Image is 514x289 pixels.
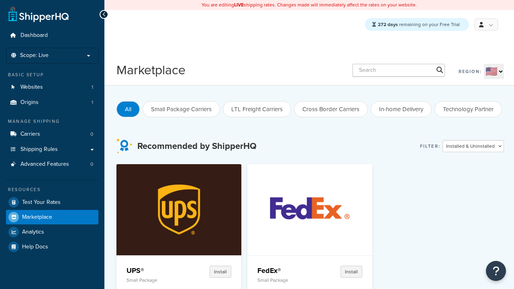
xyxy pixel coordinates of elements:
li: Advanced Features [6,157,98,172]
label: Region: [459,66,482,77]
label: Filter: [420,140,441,152]
a: Help Docs [6,240,98,254]
span: 0 [90,161,93,168]
span: 1 [92,99,93,106]
button: All [116,101,140,117]
h3: Recommended by ShipperHQ [137,141,257,151]
p: Small Package [257,277,311,283]
p: Small Package [126,277,180,283]
button: Technology Partner [434,101,502,117]
span: 1 [92,84,93,91]
span: Scope: Live [20,52,49,59]
img: UPS® [122,164,236,255]
li: Websites [6,80,98,95]
h1: Marketplace [116,61,186,79]
div: Resources [6,186,98,193]
a: Advanced Features0 [6,157,98,172]
span: Advanced Features [20,161,69,168]
button: Install [210,266,231,278]
span: Dashboard [20,32,48,39]
input: Search [353,64,445,77]
b: LIVE [234,1,244,8]
button: Small Package Carriers [143,101,220,117]
a: Dashboard [6,28,98,43]
a: Analytics [6,225,98,239]
span: Test Your Rates [22,199,61,206]
span: Analytics [22,229,44,236]
li: Carriers [6,127,98,142]
span: Help Docs [22,244,48,250]
img: FedEx® [253,164,367,255]
span: Origins [20,99,39,106]
span: Websites [20,84,43,91]
a: Shipping Rules [6,142,98,157]
a: Websites1 [6,80,98,95]
span: Shipping Rules [20,146,58,153]
div: Manage Shipping [6,118,98,125]
strong: 272 days [378,21,398,28]
li: Origins [6,95,98,110]
div: Basic Setup [6,71,98,78]
h4: FedEx® [257,266,311,275]
span: Marketplace [22,214,52,221]
span: Carriers [20,131,40,138]
button: In-home Delivery [371,101,432,117]
a: Carriers0 [6,127,98,142]
span: 0 [90,131,93,138]
h4: UPS® [126,266,180,275]
button: Install [341,266,362,278]
a: Test Your Rates [6,195,98,210]
a: Origins1 [6,95,98,110]
a: Marketplace [6,210,98,224]
button: Open Resource Center [486,261,506,281]
button: Cross Border Carriers [294,101,368,117]
button: LTL Freight Carriers [223,101,291,117]
span: remaining on your Free Trial [378,21,460,28]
